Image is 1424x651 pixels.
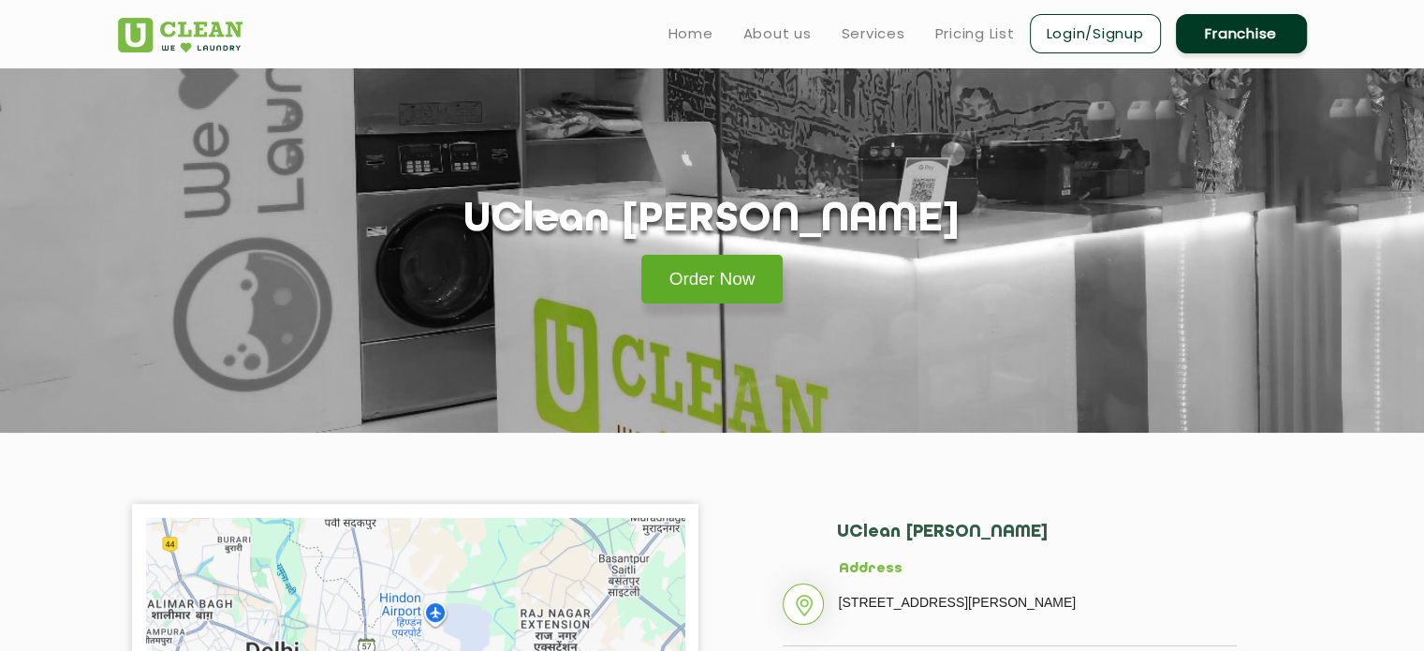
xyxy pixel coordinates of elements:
h2: UClean [PERSON_NAME] [837,523,1237,561]
img: UClean Laundry and Dry Cleaning [118,18,242,52]
h1: UClean [PERSON_NAME] [463,197,961,244]
a: Order Now [641,255,784,303]
a: Franchise [1176,14,1307,53]
a: Home [668,22,713,45]
h5: Address [839,561,1237,578]
a: Login/Signup [1030,14,1161,53]
a: Pricing List [935,22,1015,45]
a: About us [743,22,812,45]
p: [STREET_ADDRESS][PERSON_NAME] [839,588,1237,616]
a: Services [842,22,905,45]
